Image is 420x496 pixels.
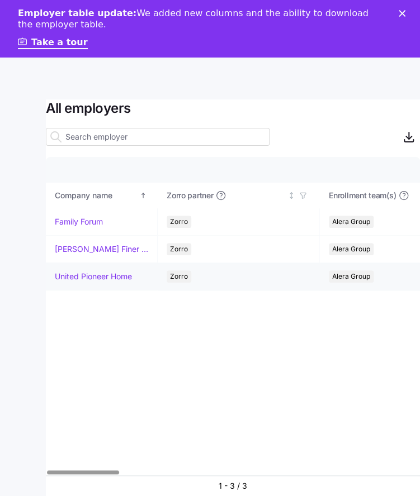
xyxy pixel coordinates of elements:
div: Sorted ascending [139,192,147,199]
div: Not sorted [287,192,295,199]
div: 1 - 3 / 3 [219,480,247,492]
b: Employer table update: [18,8,136,18]
a: [PERSON_NAME] Finer Meats [55,244,148,255]
span: Zorro partner [167,190,213,201]
span: Zorro [170,270,188,283]
a: Family Forum [55,216,103,227]
span: Alera Group [332,243,370,255]
div: Close [399,10,410,17]
span: Alera Group [332,216,370,228]
h1: All employers [46,99,420,117]
a: United Pioneer Home [55,271,132,282]
th: Zorro partnerNot sorted [158,183,320,208]
span: Zorro [170,243,188,255]
div: Company name [55,189,138,202]
th: Company nameSorted ascending [46,183,158,208]
a: Take a tour [18,37,88,49]
span: Alera Group [332,270,370,283]
input: Search employer [46,128,270,146]
span: Enrollment team(s) [329,190,396,201]
div: We added new columns and the ability to download the employer table. [18,8,384,30]
span: Zorro [170,216,188,228]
